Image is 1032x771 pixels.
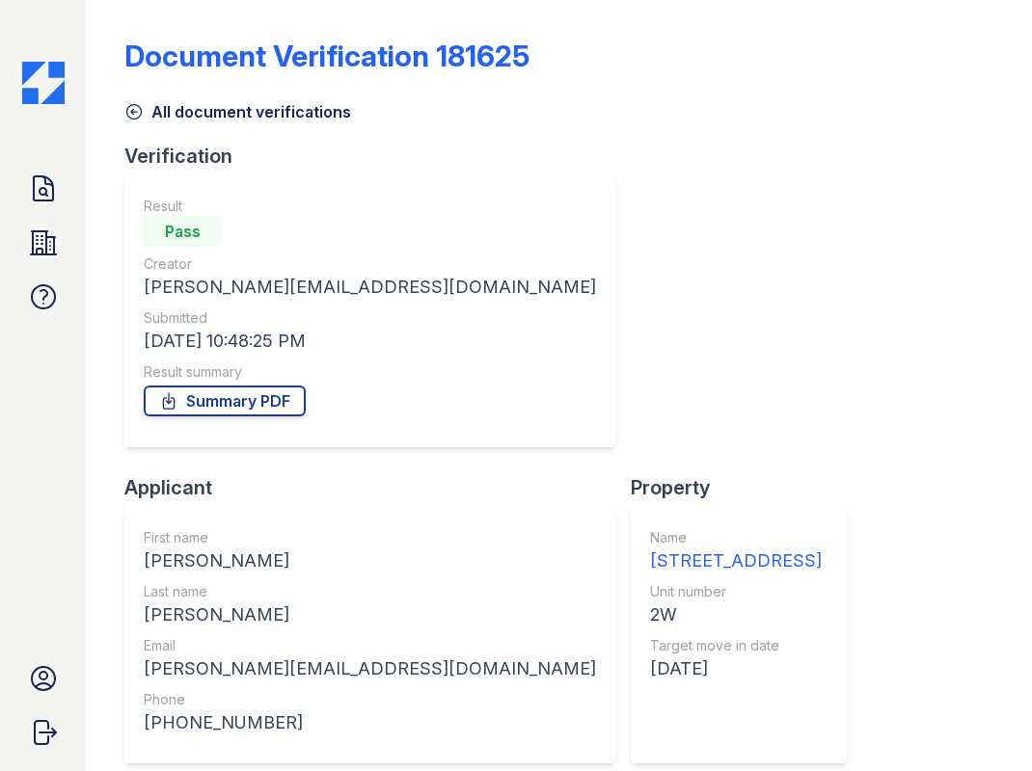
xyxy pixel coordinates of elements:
a: All document verifications [124,100,351,123]
div: Result summary [144,362,596,382]
div: [PERSON_NAME][EMAIL_ADDRESS][DOMAIN_NAME] [144,655,596,682]
div: Result [144,197,596,216]
div: Email [144,636,596,655]
div: Last name [144,582,596,601]
div: Name [650,528,822,547]
div: Pass [144,216,221,247]
div: Unit number [650,582,822,601]
iframe: chat widget [951,694,1013,752]
div: Target move in date [650,636,822,655]
div: [STREET_ADDRESS] [650,547,822,574]
div: Phone [144,690,596,709]
div: Verification [124,143,631,170]
div: Document Verification 181625 [124,39,530,73]
div: [PERSON_NAME][EMAIL_ADDRESS][DOMAIN_NAME] [144,274,596,301]
div: 2W [650,601,822,628]
div: Applicant [124,474,631,501]
div: [DATE] 10:48:25 PM [144,328,596,355]
img: CE_Icon_Blue-c292c112584629df590d857e76928e9f676e5b41ef8f769ba2f05ee15b207248.png [22,62,65,104]
a: Name [STREET_ADDRESS] [650,528,822,574]
div: [DATE] [650,655,822,682]
div: Property [631,474,862,501]
div: First name [144,528,596,547]
div: [PERSON_NAME] [144,547,596,574]
div: Creator [144,254,596,274]
div: [PERSON_NAME] [144,601,596,628]
div: [PHONE_NUMBER] [144,709,596,736]
div: Submitted [144,308,596,328]
a: Summary PDF [144,385,306,416]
